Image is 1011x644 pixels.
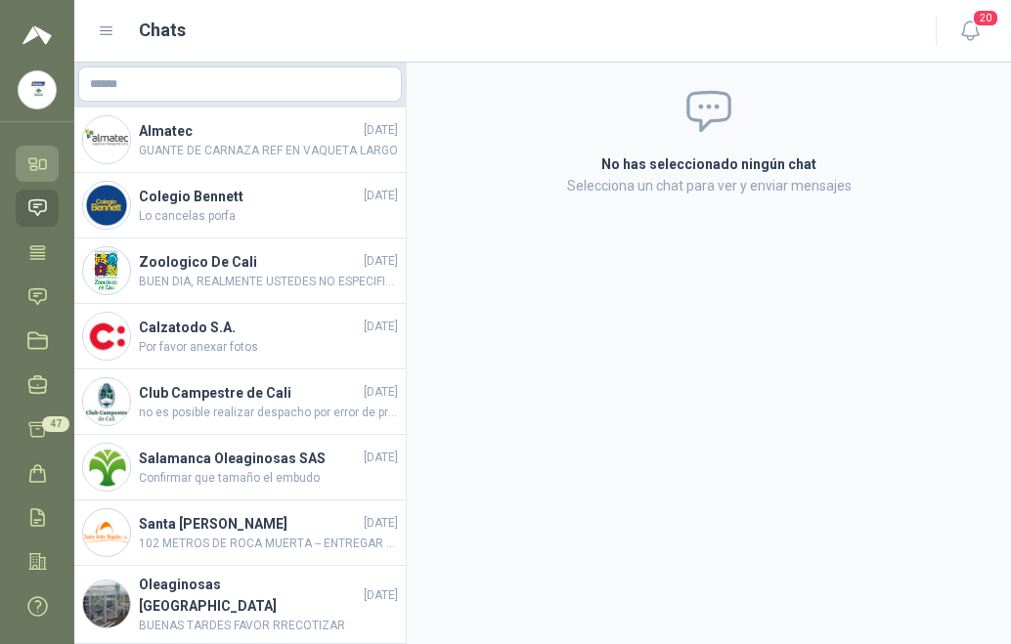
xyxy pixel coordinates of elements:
span: Lo cancelas porfa [139,207,398,226]
h4: Oleaginosas [GEOGRAPHIC_DATA] [139,574,360,617]
span: Confirmar que tamaño el embudo [139,469,398,488]
img: Company Logo [83,444,130,491]
span: [DATE] [364,514,398,533]
span: BUENAS TARDES FAVOR RRECOTIZAR [139,617,398,635]
a: 47 [16,411,59,448]
span: no es posible realizar despacho por error de precio [139,404,398,422]
img: Company Logo [19,71,56,108]
a: Company LogoSanta [PERSON_NAME][DATE]102 METROS DE ROCA MUERTA -- ENTREGAR EN AVIABONO JUDEA [74,500,406,566]
span: Por favor anexar fotos [139,338,398,357]
span: [DATE] [364,318,398,336]
img: Company Logo [83,378,130,425]
span: [DATE] [364,121,398,140]
img: Company Logo [83,182,130,229]
a: Company LogoCalzatodo S.A.[DATE]Por favor anexar fotos [74,304,406,369]
img: Company Logo [83,116,130,163]
a: Company LogoSalamanca Oleaginosas SAS[DATE]Confirmar que tamaño el embudo [74,435,406,500]
img: Company Logo [83,580,130,627]
h4: Almatec [139,120,360,142]
h4: Salamanca Oleaginosas SAS [139,448,360,469]
p: Selecciona un chat para ver y enviar mensajes [430,175,988,196]
h4: Santa [PERSON_NAME] [139,513,360,535]
img: Company Logo [83,247,130,294]
h4: Zoologico De Cali [139,251,360,273]
img: Company Logo [83,509,130,556]
span: GUANTE DE CARNAZA REF EN VAQUETA LARGO [139,142,398,160]
span: BUEN DIA, REALMENTE USTEDES NO ESPECIFICAN SI QUIEREN REDONDA O CUADRADA, YO LES COTICE CUADRADA [139,273,398,291]
span: [DATE] [364,252,398,271]
span: [DATE] [364,187,398,205]
span: [DATE] [364,449,398,467]
h4: Calzatodo S.A. [139,317,360,338]
a: Company LogoColegio Bennett[DATE]Lo cancelas porfa [74,173,406,238]
img: Logo peakr [22,23,52,47]
img: Company Logo [83,313,130,360]
span: 47 [42,416,69,432]
span: [DATE] [364,383,398,402]
h1: Chats [139,17,186,44]
span: [DATE] [364,586,398,605]
span: 20 [972,9,999,27]
a: Company LogoOleaginosas [GEOGRAPHIC_DATA][DATE]BUENAS TARDES FAVOR RRECOTIZAR [74,566,406,644]
a: Company LogoZoologico De Cali[DATE]BUEN DIA, REALMENTE USTEDES NO ESPECIFICAN SI QUIEREN REDONDA ... [74,238,406,304]
h2: No has seleccionado ningún chat [430,153,988,175]
a: Company LogoClub Campestre de Cali[DATE]no es posible realizar despacho por error de precio [74,369,406,435]
button: 20 [952,14,988,49]
h4: Colegio Bennett [139,186,360,207]
h4: Club Campestre de Cali [139,382,360,404]
a: Company LogoAlmatec[DATE]GUANTE DE CARNAZA REF EN VAQUETA LARGO [74,107,406,173]
span: 102 METROS DE ROCA MUERTA -- ENTREGAR EN AVIABONO JUDEA [139,535,398,553]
